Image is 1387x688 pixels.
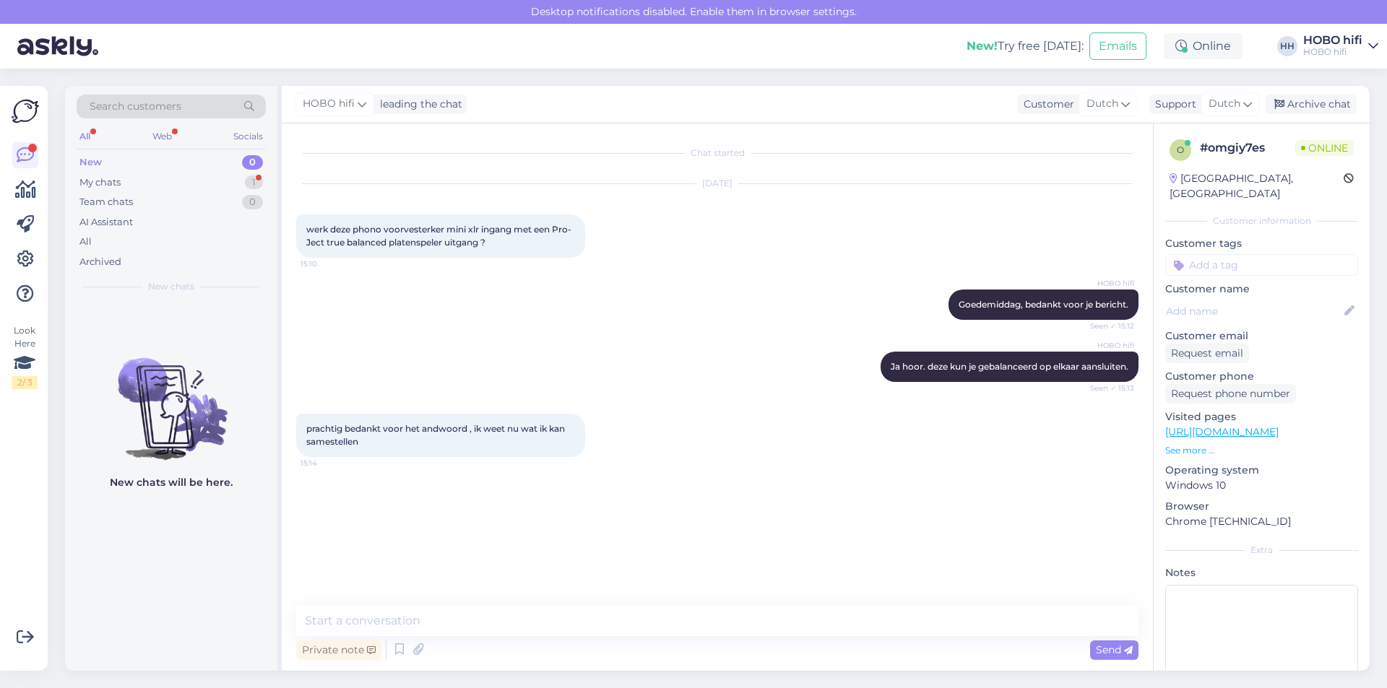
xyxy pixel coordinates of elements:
p: New chats will be here. [110,475,233,490]
a: HOBO hifiHOBO hifi [1303,35,1378,58]
div: 0 [242,155,263,170]
div: Archive chat [1266,95,1357,114]
p: Visited pages [1165,409,1358,424]
input: Add a tag [1165,254,1358,276]
p: Notes [1165,565,1358,580]
div: Private note [296,640,381,660]
a: [URL][DOMAIN_NAME] [1165,425,1279,438]
div: Request phone number [1165,384,1296,404]
div: [DATE] [296,177,1138,190]
div: Customer [1018,97,1074,112]
div: Online [1164,33,1243,59]
div: 2 / 3 [12,376,38,389]
p: Customer phone [1165,369,1358,384]
span: Online [1295,140,1354,156]
span: o [1177,144,1184,155]
span: werk deze phono voorvesterker mini xlr ingang met een Pro-Ject true balanced platenspeler uitgang ? [306,224,571,248]
div: [GEOGRAPHIC_DATA], [GEOGRAPHIC_DATA] [1170,171,1344,201]
div: All [79,235,92,249]
div: Request email [1165,344,1249,363]
span: Goedemiddag, bedankt voor je bericht. [959,299,1128,310]
button: Emails [1089,32,1146,60]
span: HOBO hifi [303,96,355,112]
div: AI Assistant [79,215,133,230]
div: Customer information [1165,214,1358,227]
span: Ja hoor. deze kun je gebalanceerd op elkaar aansluiten. [891,361,1128,372]
div: leading the chat [374,97,462,112]
span: Send [1096,643,1133,656]
div: Team chats [79,195,133,209]
div: HOBO hifi [1303,35,1362,46]
p: Operating system [1165,463,1358,478]
p: Customer email [1165,328,1358,344]
span: HOBO hifi [1080,340,1134,351]
p: Customer name [1165,282,1358,297]
p: See more ... [1165,444,1358,457]
p: Windows 10 [1165,478,1358,493]
span: Dutch [1086,96,1118,112]
div: New [79,155,102,170]
p: Customer tags [1165,236,1358,251]
div: All [77,127,93,146]
span: Search customers [90,99,181,114]
div: Web [150,127,175,146]
span: New chats [148,280,194,293]
div: HOBO hifi [1303,46,1362,58]
div: Archived [79,255,121,269]
img: No chats [65,332,277,462]
span: HOBO hifi [1080,278,1134,289]
div: My chats [79,175,121,190]
span: 15:14 [301,458,355,469]
span: Seen ✓ 15:13 [1080,383,1134,393]
img: Askly Logo [12,97,39,125]
div: Chat started [296,147,1138,160]
p: Chrome [TECHNICAL_ID] [1165,514,1358,529]
span: 15:10 [301,258,355,269]
div: 1 [245,175,263,190]
b: New! [967,39,998,53]
div: Try free [DATE]: [967,38,1084,55]
div: Look Here [12,324,38,389]
span: Seen ✓ 15:12 [1080,321,1134,331]
div: Support [1149,97,1196,112]
span: Dutch [1209,96,1240,112]
div: Extra [1165,544,1358,557]
input: Add name [1166,303,1341,319]
div: 0 [242,195,263,209]
span: prachtig bedankt voor het andwoord , ik weet nu wat ik kan samestellen [306,423,567,447]
div: Socials [230,127,266,146]
div: # omgiy7es [1200,139,1295,157]
p: Browser [1165,499,1358,514]
div: HH [1277,36,1297,56]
